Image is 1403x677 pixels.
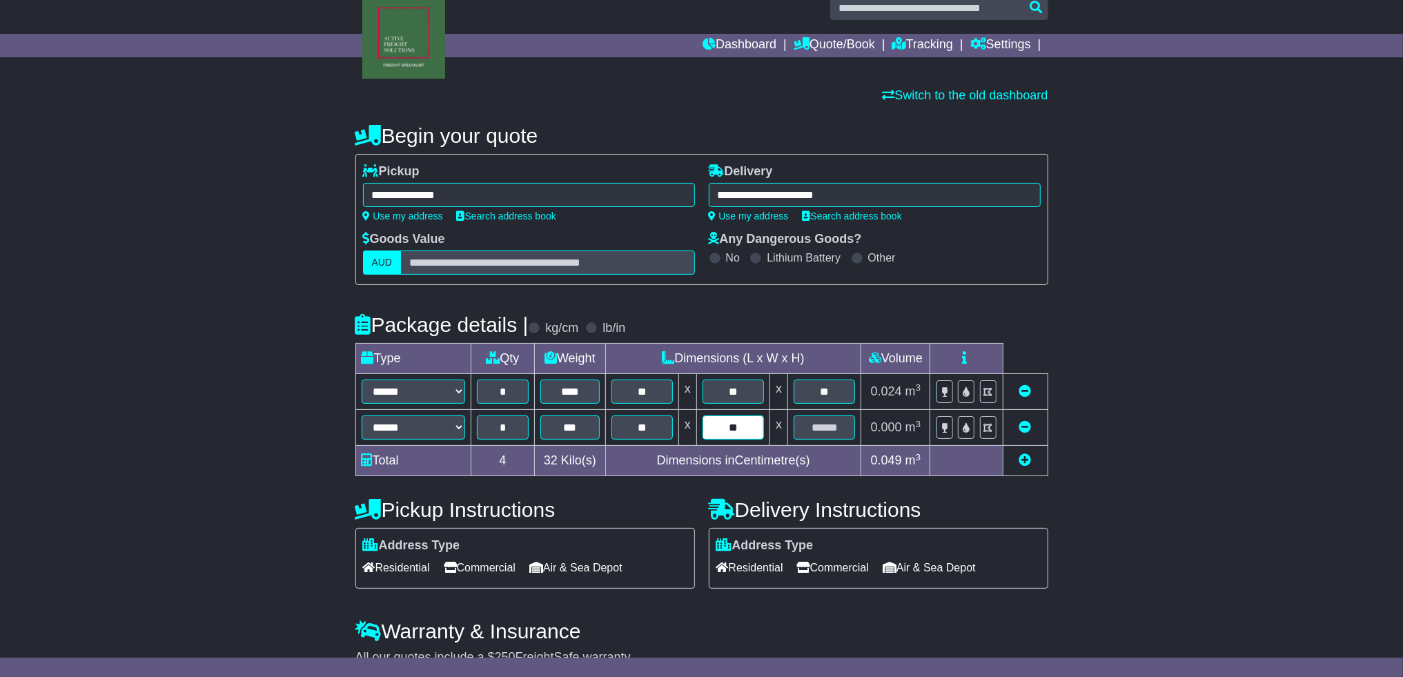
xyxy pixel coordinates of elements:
[797,557,869,578] span: Commercial
[363,557,430,578] span: Residential
[471,446,535,476] td: 4
[363,538,460,553] label: Address Type
[535,446,606,476] td: Kilo(s)
[355,498,695,521] h4: Pickup Instructions
[355,313,529,336] h4: Package details |
[905,453,921,467] span: m
[770,374,788,410] td: x
[803,210,902,222] a: Search address book
[1019,453,1032,467] a: Add new item
[355,650,1048,665] div: All our quotes include a $ FreightSafe warranty.
[709,498,1048,521] h4: Delivery Instructions
[363,210,443,222] a: Use my address
[1019,420,1032,434] a: Remove this item
[363,232,445,247] label: Goods Value
[892,34,953,57] a: Tracking
[716,557,783,578] span: Residential
[1019,384,1032,398] a: Remove this item
[545,321,578,336] label: kg/cm
[871,420,902,434] span: 0.000
[794,34,875,57] a: Quote/Book
[529,557,622,578] span: Air & Sea Depot
[355,124,1048,147] h4: Begin your quote
[716,538,814,553] label: Address Type
[868,251,896,264] label: Other
[916,419,921,429] sup: 3
[703,34,776,57] a: Dashboard
[882,88,1048,102] a: Switch to the old dashboard
[544,453,558,467] span: 32
[444,557,516,578] span: Commercial
[678,374,696,410] td: x
[770,410,788,446] td: x
[709,164,773,179] label: Delivery
[457,210,556,222] a: Search address book
[767,251,841,264] label: Lithium Battery
[605,446,861,476] td: Dimensions in Centimetre(s)
[535,344,606,374] td: Weight
[363,164,420,179] label: Pickup
[709,210,789,222] a: Use my address
[883,557,976,578] span: Air & Sea Depot
[678,410,696,446] td: x
[605,344,861,374] td: Dimensions (L x W x H)
[602,321,625,336] label: lb/in
[355,620,1048,642] h4: Warranty & Insurance
[355,344,471,374] td: Type
[916,452,921,462] sup: 3
[905,384,921,398] span: m
[363,251,402,275] label: AUD
[916,382,921,393] sup: 3
[871,453,902,467] span: 0.049
[355,446,471,476] td: Total
[861,344,930,374] td: Volume
[726,251,740,264] label: No
[495,650,516,664] span: 250
[905,420,921,434] span: m
[871,384,902,398] span: 0.024
[709,232,862,247] label: Any Dangerous Goods?
[970,34,1031,57] a: Settings
[471,344,535,374] td: Qty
